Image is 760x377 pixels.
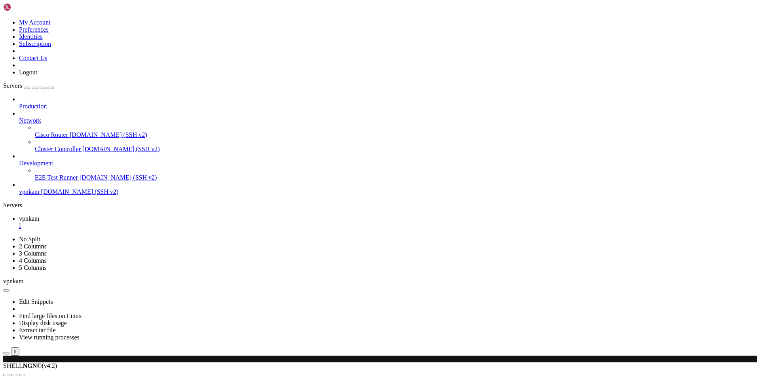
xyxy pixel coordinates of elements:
a: Contact Us [19,55,47,61]
span: vpnkam [19,215,40,222]
span: [DOMAIN_NAME] (SSH v2) [70,131,147,138]
a: View running processes [19,334,80,341]
li: vpnkam [DOMAIN_NAME] (SSH v2) [19,181,757,195]
a:  [19,222,757,229]
a: Edit Snippets [19,298,53,305]
a: Development [19,160,757,167]
span: Production [19,103,47,110]
a: No Split [19,236,40,242]
a: Production [19,103,757,110]
span: Development [19,160,53,167]
span: vpnkam [3,278,24,284]
li: Development [19,153,757,181]
a: Identities [19,33,43,40]
span: [DOMAIN_NAME] (SSH v2) [82,146,160,152]
li: E2E Test Runner [DOMAIN_NAME] (SSH v2) [35,167,757,181]
span: [DOMAIN_NAME] (SSH v2) [41,188,119,195]
div: Servers [3,202,757,209]
li: Cluster Controller [DOMAIN_NAME] (SSH v2) [35,138,757,153]
a: Servers [3,82,54,89]
a: Display disk usage [19,320,67,326]
a: E2E Test Runner [DOMAIN_NAME] (SSH v2) [35,174,757,181]
span: Network [19,117,41,124]
img: Shellngn [3,3,49,11]
a: Subscription [19,40,51,47]
a: vpnkam [19,215,757,229]
a: vpnkam [DOMAIN_NAME] (SSH v2) [19,188,757,195]
li: Production [19,96,757,110]
li: Network [19,110,757,153]
span: Servers [3,82,22,89]
a: Extract tar file [19,327,55,333]
a: Logout [19,69,37,76]
a: Cluster Controller [DOMAIN_NAME] (SSH v2) [35,146,757,153]
a: 3 Columns [19,250,47,257]
a: My Account [19,19,51,26]
a: Network [19,117,757,124]
span: Cisco Router [35,131,68,138]
a: 2 Columns [19,243,47,250]
span: Cluster Controller [35,146,81,152]
a: 4 Columns [19,257,47,264]
div:  [14,349,16,354]
a: 5 Columns [19,264,47,271]
span: E2E Test Runner [35,174,78,181]
span: [DOMAIN_NAME] (SSH v2) [80,174,157,181]
a: Find large files on Linux [19,313,82,319]
button:  [11,347,19,356]
a: Preferences [19,26,49,33]
li: Cisco Router [DOMAIN_NAME] (SSH v2) [35,124,757,138]
span: vpnkam [19,188,40,195]
a: Cisco Router [DOMAIN_NAME] (SSH v2) [35,131,757,138]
